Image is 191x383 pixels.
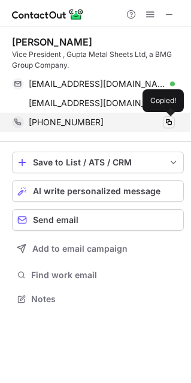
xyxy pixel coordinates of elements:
[12,49,184,71] div: Vice President , Gupta Metal Sheets Ltd, a BMG Group Company.
[31,294,179,304] span: Notes
[33,215,78,225] span: Send email
[12,291,184,307] button: Notes
[12,238,184,260] button: Add to email campaign
[32,244,128,254] span: Add to email campaign
[12,209,184,231] button: Send email
[31,270,179,281] span: Find work email
[12,180,184,202] button: AI write personalized message
[12,7,84,22] img: ContactOut v5.3.10
[33,186,160,196] span: AI write personalized message
[12,152,184,173] button: save-profile-one-click
[29,79,166,89] span: [EMAIL_ADDRESS][DOMAIN_NAME]
[29,117,104,128] span: [PHONE_NUMBER]
[12,267,184,284] button: Find work email
[33,158,163,167] div: Save to List / ATS / CRM
[12,36,92,48] div: [PERSON_NAME]
[29,98,166,108] span: [EMAIL_ADDRESS][DOMAIN_NAME]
